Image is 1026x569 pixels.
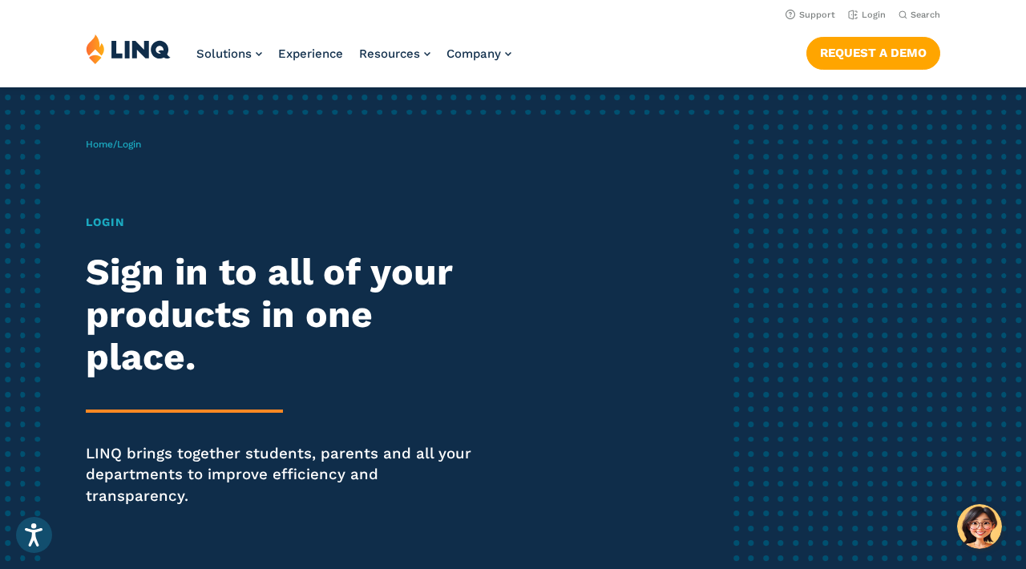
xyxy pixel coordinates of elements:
[957,504,1002,549] button: Hello, have a question? Let’s chat.
[899,9,940,21] button: Open Search Bar
[86,443,481,507] p: LINQ brings together students, parents and all your departments to improve efficiency and transpa...
[86,214,481,231] h1: Login
[446,46,511,61] a: Company
[196,46,252,61] span: Solutions
[359,46,430,61] a: Resources
[359,46,420,61] span: Resources
[86,139,113,150] a: Home
[86,139,141,150] span: /
[911,10,940,20] span: Search
[196,34,511,87] nav: Primary Navigation
[117,139,141,150] span: Login
[86,251,481,378] h2: Sign in to all of your products in one place.
[806,37,940,69] a: Request a Demo
[806,34,940,69] nav: Button Navigation
[278,46,343,61] a: Experience
[848,10,886,20] a: Login
[86,34,171,64] img: LINQ | K‑12 Software
[786,10,835,20] a: Support
[446,46,501,61] span: Company
[196,46,262,61] a: Solutions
